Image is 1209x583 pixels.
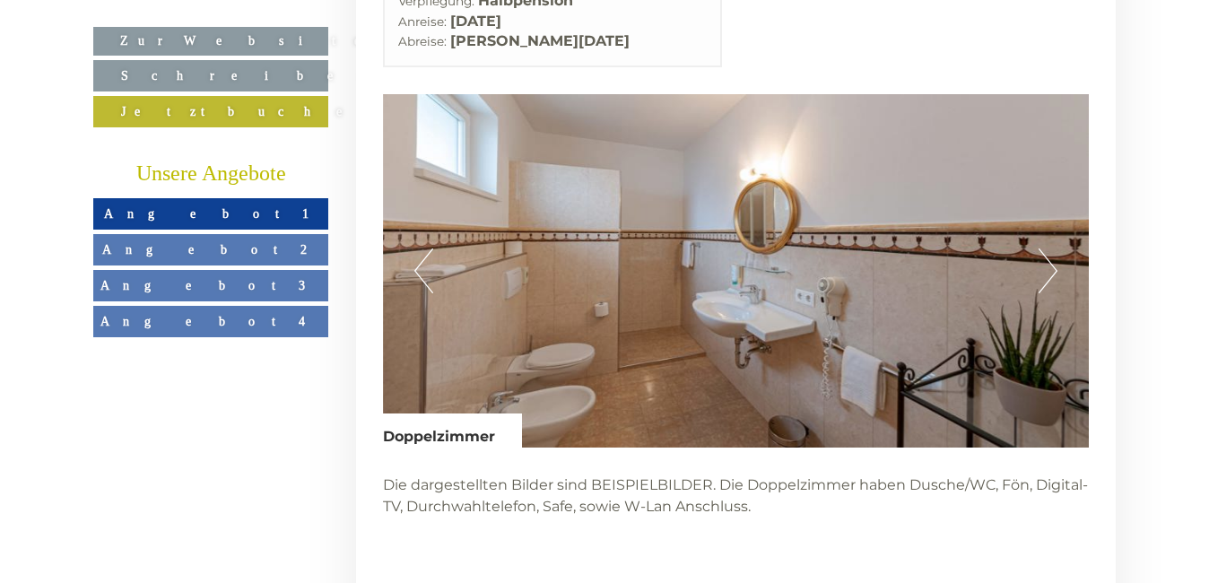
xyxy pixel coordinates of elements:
[13,48,331,103] div: Guten Tag, wie können wir Ihnen helfen?
[93,96,328,127] a: Jetzt buchen
[414,248,433,293] button: Previous
[450,32,630,49] b: [PERSON_NAME][DATE]
[383,94,1090,448] img: image
[93,27,328,56] a: Zur Website
[93,159,328,189] div: Unsere Angebote
[104,206,317,221] span: Angebot 1
[100,278,322,292] span: Angebot 3
[102,242,319,257] span: Angebot 2
[398,14,447,29] small: Anreise:
[27,52,322,66] div: [GEOGRAPHIC_DATA]
[100,314,322,328] span: Angebot 4
[27,87,322,100] small: 17:18
[93,60,328,91] a: Schreiben Sie uns
[383,413,522,448] div: Doppelzimmer
[383,474,1090,518] p: Die dargestellten Bilder sind BEISPIELBILDER. Die Doppelzimmer haben Dusche/WC, Fön, Digital-TV, ...
[319,13,388,44] div: [DATE]
[485,473,707,504] button: Senden
[398,34,447,48] small: Abreise:
[450,13,501,30] b: [DATE]
[1039,248,1057,293] button: Next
